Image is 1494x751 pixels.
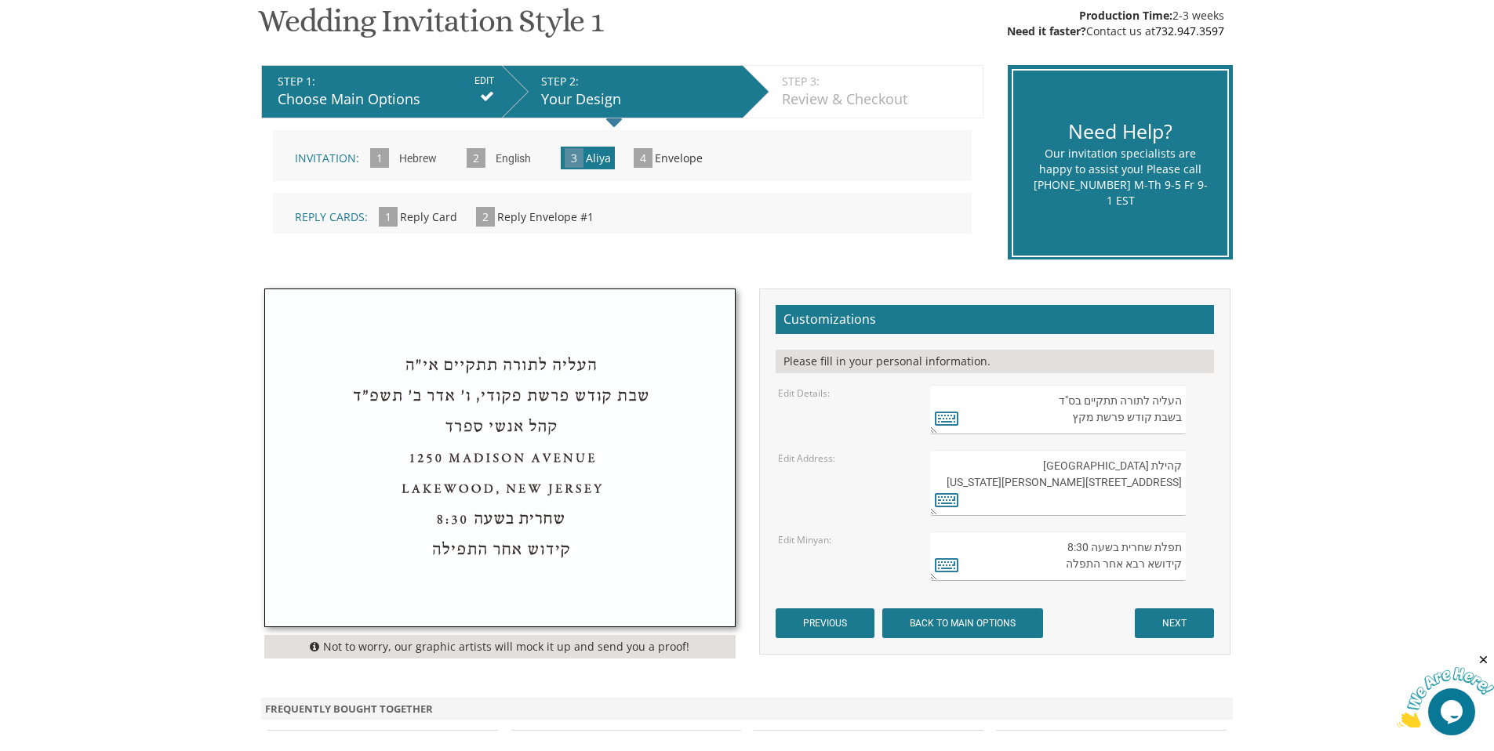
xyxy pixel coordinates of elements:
textarea: קהילת [GEOGRAPHIC_DATA] [STREET_ADDRESS][PERSON_NAME][US_STATE] [930,450,1185,516]
div: Need Help? [1033,118,1208,146]
span: Reply Envelope #1 [497,209,594,224]
span: Aliya [586,151,611,165]
span: Production Time: [1079,8,1172,23]
textarea: תפלת שחרית בשעה 8:30 קידושא רבא אחר התפלה [930,532,1185,581]
textarea: העליה לתורה תתקיים בס"ד בשבת קודש פרשת מקץ [930,385,1185,434]
div: FREQUENTLY BOUGHT TOGETHER [261,698,1234,720]
div: STEP 3: [782,74,975,89]
div: Not to worry, our graphic artists will mock it up and send you a proof! [264,635,736,658]
div: STEP 2: [541,74,735,89]
span: 1 [370,148,389,168]
span: Reply Cards: [295,209,368,224]
span: Need it faster? [1007,24,1086,38]
div: Our invitation specialists are happy to assist you! Please call [PHONE_NUMBER] M-Th 9-5 Fr 9-1 EST [1033,146,1208,209]
input: PREVIOUS [776,608,874,638]
input: EDIT [474,74,494,88]
div: Please fill in your personal information. [776,350,1214,373]
span: 3 [565,148,583,168]
div: Review & Checkout [782,89,975,110]
input: BACK TO MAIN OPTIONS [882,608,1043,638]
label: Edit Details: [778,386,830,400]
a: 732.947.3597 [1155,24,1224,38]
div: 2-3 weeks Contact us at [1007,8,1224,39]
label: Edit Address: [778,452,835,465]
input: English [488,138,539,181]
span: Invitation: [295,151,359,165]
h1: Wedding Invitation Style 1 [258,4,603,50]
span: Envelope [655,151,703,165]
span: 1 [379,207,398,227]
span: 4 [634,148,652,168]
span: 2 [467,148,485,168]
iframe: chat widget [1397,653,1494,727]
span: 2 [476,207,495,227]
h2: Customizations [776,305,1214,335]
span: Reply Card [400,209,457,224]
div: Choose Main Options [278,89,494,110]
label: Edit Minyan: [778,533,831,546]
div: STEP 1: [278,74,494,89]
input: NEXT [1135,608,1214,638]
input: Hebrew [391,138,445,181]
div: Your Design [541,89,735,110]
img: style1_aliya.jpg [265,289,735,626]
